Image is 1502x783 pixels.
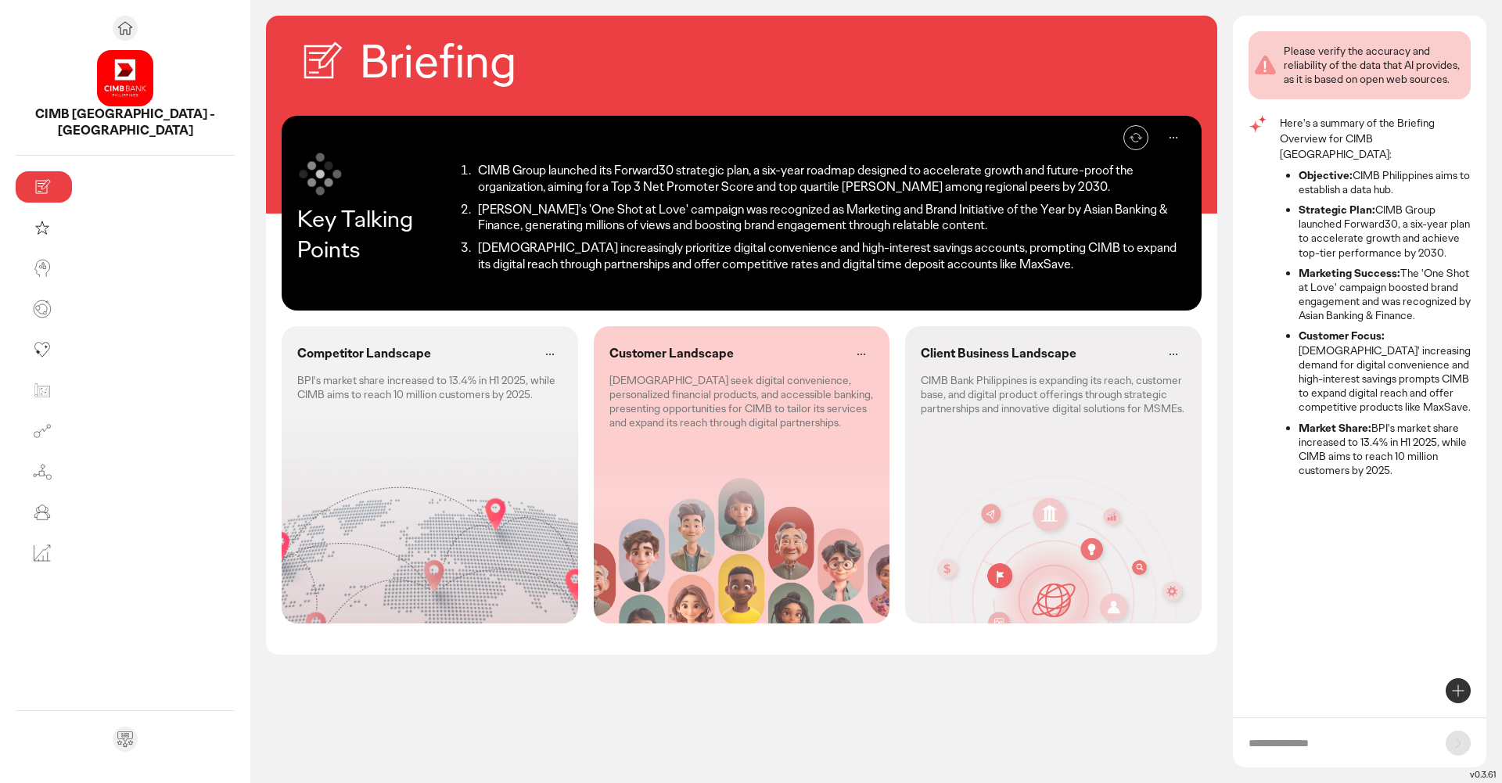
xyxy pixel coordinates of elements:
[16,106,235,139] p: CIMB Philippines - Philippines
[1299,168,1353,182] strong: Objective:
[905,326,1202,623] div: Client Business Landscape: CIMB Bank Philippines is expanding its reach, customer base, and digit...
[1284,44,1464,87] div: Please verify the accuracy and reliability of the data that AI provides, as it is based on open w...
[1299,329,1471,414] li: [DEMOGRAPHIC_DATA]' increasing demand for digital convenience and high-interest savings prompts C...
[1123,125,1148,150] button: Refresh
[1280,115,1471,162] p: Here's a summary of the Briefing Overview for CIMB [GEOGRAPHIC_DATA]:
[473,240,1186,273] li: [DEMOGRAPHIC_DATA] increasingly prioritize digital convenience and high-interest savings accounts...
[609,373,875,430] p: [DEMOGRAPHIC_DATA] seek digital convenience, personalized financial products, and accessible bank...
[609,346,734,362] p: Customer Landscape
[594,326,890,623] div: Customer Landscape: Filipinos seek digital convenience, personalized financial products, and acce...
[360,31,516,92] h2: Briefing
[921,346,1076,362] p: Client Business Landscape
[297,373,562,401] p: BPI's market share increased to 13.4% in H1 2025, while CIMB aims to reach 10 million customers b...
[297,346,431,362] p: Competitor Landscape
[97,50,153,106] img: project avatar
[297,150,344,197] img: symbol
[1299,203,1471,260] li: CIMB Group launched Forward30, a six-year plan to accelerate growth and achieve top-tier performa...
[297,203,453,264] p: Key Talking Points
[1299,421,1471,478] li: BPI's market share increased to 13.4% in H1 2025, while CIMB aims to reach 10 million customers b...
[1299,168,1471,196] li: CIMB Philippines aims to establish a data hub.
[921,373,1186,416] p: CIMB Bank Philippines is expanding its reach, customer base, and digital product offerings throug...
[1299,266,1400,280] strong: Marketing Success:
[1299,329,1385,343] strong: Customer Focus:
[473,163,1186,196] li: CIMB Group launched its Forward30 strategic plan, a six-year roadmap designed to accelerate growt...
[1299,421,1371,435] strong: Market Share:
[113,727,138,752] div: Send feedback
[1299,203,1375,217] strong: Strategic Plan:
[1299,266,1471,323] li: The 'One Shot at Love' campaign boosted brand engagement and was recognized by Asian Banking & Fi...
[282,326,578,623] div: Competitor Landscape: BPI's market share increased to 13.4% in H1 2025, while CIMB aims to reach ...
[473,202,1186,235] li: [PERSON_NAME]'s 'One Shot at Love' campaign was recognized as Marketing and Brand Initiative of t...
